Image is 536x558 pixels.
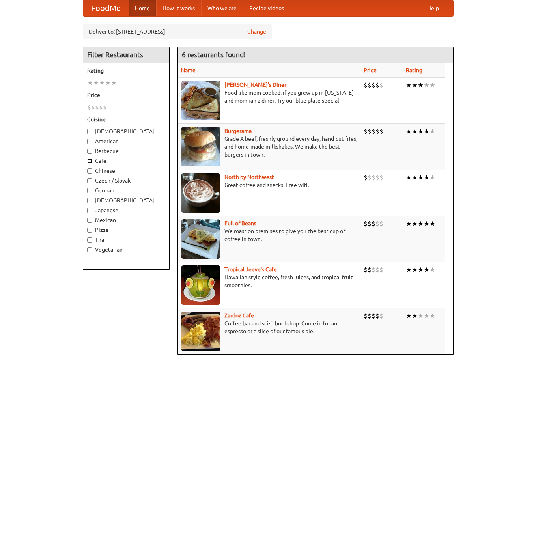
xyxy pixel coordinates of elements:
[224,266,277,272] a: Tropical Jeeve's Cafe
[87,127,165,135] label: [DEMOGRAPHIC_DATA]
[406,67,422,73] a: Rating
[87,177,165,185] label: Czech / Slovak
[99,103,103,112] li: $
[181,181,357,189] p: Great coffee and snacks. Free wifi.
[83,47,169,63] h4: Filter Restaurants
[418,81,424,90] li: ★
[247,28,266,35] a: Change
[412,127,418,136] li: ★
[368,219,372,228] li: $
[87,159,92,164] input: Cafe
[181,319,357,335] p: Coffee bar and sci-fi bookshop. Come in for an espresso or a slice of our famous pie.
[418,265,424,274] li: ★
[430,265,435,274] li: ★
[87,91,165,99] h5: Price
[87,208,92,213] input: Japanese
[375,127,379,136] li: $
[87,116,165,123] h5: Cuisine
[379,219,383,228] li: $
[372,173,375,182] li: $
[430,312,435,320] li: ★
[87,103,91,112] li: $
[412,81,418,90] li: ★
[87,137,165,145] label: American
[424,219,430,228] li: ★
[364,127,368,136] li: $
[375,173,379,182] li: $
[181,135,357,159] p: Grade A beef, freshly ground every day, hand-cut fries, and home-made milkshakes. We make the bes...
[368,173,372,182] li: $
[375,265,379,274] li: $
[243,0,290,16] a: Recipe videos
[181,273,357,289] p: Hawaiian style coffee, fresh juices, and tropical fruit smoothies.
[368,81,372,90] li: $
[379,81,383,90] li: $
[364,173,368,182] li: $
[424,127,430,136] li: ★
[224,174,274,180] a: North by Northwest
[379,173,383,182] li: $
[99,78,105,87] li: ★
[83,24,272,39] div: Deliver to: [STREET_ADDRESS]
[87,178,92,183] input: Czech / Slovak
[181,89,357,105] p: Food like mom cooked, if you grew up in [US_STATE] and mom ran a diner. Try our blue plate special!
[372,219,375,228] li: $
[181,265,220,305] img: jeeves.jpg
[87,236,165,244] label: Thai
[379,265,383,274] li: $
[87,157,165,165] label: Cafe
[201,0,243,16] a: Who we are
[430,81,435,90] li: ★
[406,173,412,182] li: ★
[406,219,412,228] li: ★
[105,78,111,87] li: ★
[375,81,379,90] li: $
[87,187,165,194] label: German
[375,219,379,228] li: $
[375,312,379,320] li: $
[418,127,424,136] li: ★
[156,0,201,16] a: How it works
[412,312,418,320] li: ★
[372,312,375,320] li: $
[129,0,156,16] a: Home
[87,188,92,193] input: German
[83,0,129,16] a: FoodMe
[87,147,165,155] label: Barbecue
[412,219,418,228] li: ★
[364,81,368,90] li: $
[181,227,357,243] p: We roast on premises to give you the best cup of coffee in town.
[93,78,99,87] li: ★
[87,247,92,252] input: Vegetarian
[430,127,435,136] li: ★
[87,129,92,134] input: [DEMOGRAPHIC_DATA]
[95,103,99,112] li: $
[430,173,435,182] li: ★
[424,312,430,320] li: ★
[87,226,165,234] label: Pizza
[430,219,435,228] li: ★
[421,0,445,16] a: Help
[412,173,418,182] li: ★
[424,81,430,90] li: ★
[111,78,117,87] li: ★
[372,127,375,136] li: $
[418,312,424,320] li: ★
[224,312,254,319] a: Zardoz Cafe
[87,206,165,214] label: Japanese
[103,103,107,112] li: $
[424,173,430,182] li: ★
[181,312,220,351] img: zardoz.jpg
[224,220,256,226] a: Full of Beans
[372,265,375,274] li: $
[181,67,196,73] a: Name
[224,128,252,134] b: Burgerama
[368,312,372,320] li: $
[87,196,165,204] label: [DEMOGRAPHIC_DATA]
[182,51,246,58] ng-pluralize: 6 restaurants found!
[406,127,412,136] li: ★
[224,82,286,88] a: [PERSON_NAME]'s Diner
